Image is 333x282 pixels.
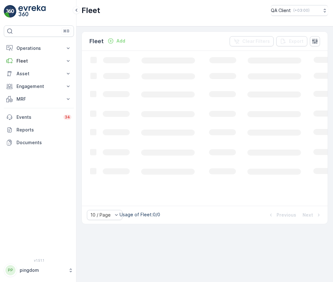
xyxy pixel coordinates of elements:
[4,258,74,262] span: v 1.51.1
[4,42,74,55] button: Operations
[16,70,61,77] p: Asset
[4,93,74,105] button: MRF
[105,37,128,45] button: Add
[4,111,74,124] a: Events34
[16,139,71,146] p: Documents
[230,36,274,46] button: Clear Filters
[293,8,310,13] p: ( +03:00 )
[267,211,297,219] button: Previous
[277,212,296,218] p: Previous
[271,5,328,16] button: QA Client(+03:00)
[16,96,61,102] p: MRF
[4,55,74,67] button: Fleet
[5,265,16,275] div: PP
[4,67,74,80] button: Asset
[116,38,125,44] p: Add
[4,264,74,277] button: PPpingdom
[242,38,270,44] p: Clear Filters
[271,7,291,14] p: QA Client
[89,37,104,46] p: Fleet
[82,5,100,16] p: Fleet
[16,58,61,64] p: Fleet
[302,211,323,219] button: Next
[16,83,61,90] p: Engagement
[4,136,74,149] a: Documents
[276,36,307,46] button: Export
[16,45,61,51] p: Operations
[20,267,65,273] p: pingdom
[18,5,46,18] img: logo_light-DOdMpM7g.png
[4,80,74,93] button: Engagement
[120,211,160,218] p: Usage of Fleet : 0/0
[16,114,60,120] p: Events
[4,5,16,18] img: logo
[303,212,313,218] p: Next
[65,115,70,120] p: 34
[63,29,69,34] p: ⌘B
[289,38,304,44] p: Export
[4,124,74,136] a: Reports
[16,127,71,133] p: Reports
